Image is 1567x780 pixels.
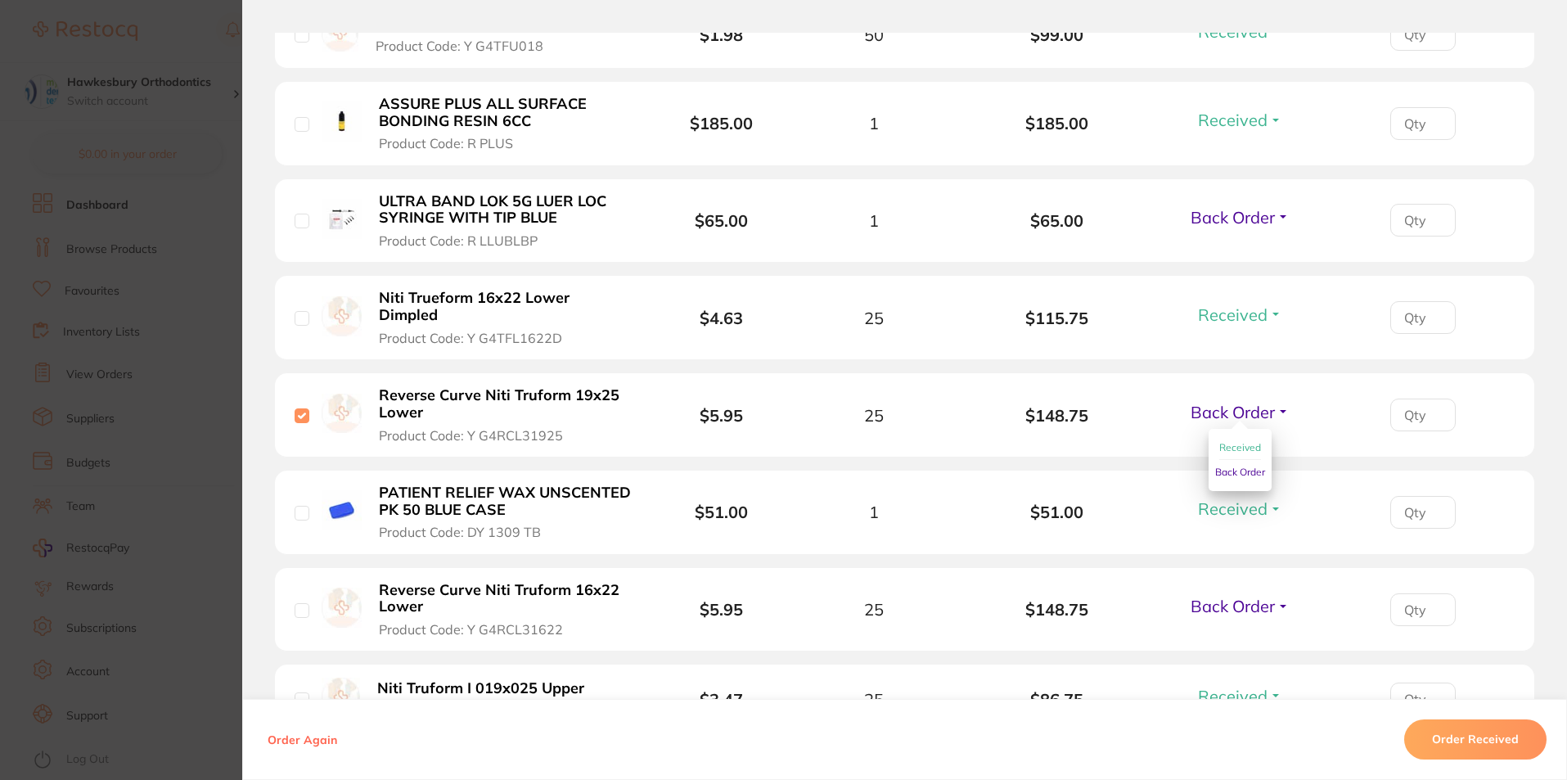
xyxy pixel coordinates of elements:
[379,485,632,518] b: PATIENT RELIEF WAX UNSCENTED PK 50 BLUE CASE
[1198,498,1268,519] span: Received
[864,309,884,327] span: 25
[690,113,753,133] b: $185.00
[1215,466,1265,478] span: Back Order
[376,16,547,33] b: Niti Trueform 018 Upper
[263,733,342,747] button: Order Again
[322,14,358,51] img: Niti Trueform 018 Upper
[966,690,1149,709] b: $86.75
[966,114,1149,133] b: $185.00
[372,679,603,719] button: Niti Truform I 019x025 Upper Product Code: Y G4TFU1925
[1193,686,1287,706] button: Received
[322,678,360,716] img: Niti Truform I 019x025 Upper
[379,525,541,539] span: Product Code: DY 1309 TB
[1198,686,1268,706] span: Received
[1404,720,1547,760] button: Order Received
[322,101,362,142] img: ASSURE PLUS ALL SURFACE BONDING RESIN 6CC
[379,331,562,345] span: Product Code: Y G4TFL1622D
[1191,402,1275,422] span: Back Order
[1186,207,1295,228] button: Back Order
[700,308,743,328] b: $4.63
[1390,301,1456,334] input: Qty
[1390,496,1456,529] input: Qty
[377,680,584,697] b: Niti Truform I 019x025 Upper
[1390,399,1456,431] input: Qty
[374,192,637,250] button: ULTRA BAND LOK 5G LUER LOC SYRINGE WITH TIP BLUE Product Code: R LLUBLBP
[1193,110,1287,130] button: Received
[864,406,884,425] span: 25
[1219,435,1261,461] button: Received
[374,581,637,638] button: Reverse Curve Niti Truform 16x22 Lower Product Code: Y G4RCL31622
[1193,304,1287,325] button: Received
[379,193,632,227] b: ULTRA BAND LOK 5G LUER LOC SYRINGE WITH TIP BLUE
[322,394,362,434] img: Reverse Curve Niti Truform 19x25 Lower
[322,588,362,628] img: Reverse Curve Niti Truform 16x22 Lower
[966,406,1149,425] b: $148.75
[700,405,743,426] b: $5.95
[376,38,543,53] span: Product Code: Y G4TFU018
[1219,441,1261,453] span: Received
[379,387,632,421] b: Reverse Curve Niti Truform 19x25 Lower
[379,136,513,151] span: Product Code: R PLUS
[1193,498,1287,519] button: Received
[700,689,743,710] b: $3.47
[864,690,884,709] span: 25
[374,484,637,541] button: PATIENT RELIEF WAX UNSCENTED PK 50 BLUE CASE Product Code: DY 1309 TB
[379,96,632,129] b: ASSURE PLUS ALL SURFACE BONDING RESIN 6CC
[379,290,632,323] b: Niti Trueform 16x22 Lower Dimpled
[695,502,748,522] b: $51.00
[695,210,748,231] b: $65.00
[966,600,1149,619] b: $148.75
[864,25,884,44] span: 50
[322,490,362,530] img: PATIENT RELIEF WAX UNSCENTED PK 50 BLUE CASE
[379,622,563,637] span: Product Code: Y G4RCL31622
[374,95,637,152] button: ASSURE PLUS ALL SURFACE BONDING RESIN 6CC Product Code: R PLUS
[869,114,879,133] span: 1
[379,428,563,443] span: Product Code: Y G4RCL31925
[379,582,632,615] b: Reverse Curve Niti Truform 16x22 Lower
[322,199,362,239] img: ULTRA BAND LOK 5G LUER LOC SYRINGE WITH TIP BLUE
[1390,18,1456,51] input: Qty
[700,25,743,45] b: $1.98
[1390,593,1456,626] input: Qty
[869,211,879,230] span: 1
[1186,402,1295,422] button: Back Order
[966,503,1149,521] b: $51.00
[700,599,743,620] b: $5.95
[966,211,1149,230] b: $65.00
[379,233,538,248] span: Product Code: R LLUBLBP
[1198,110,1268,130] span: Received
[1215,460,1265,485] button: Back Order
[322,296,362,336] img: Niti Trueform 16x22 Lower Dimpled
[374,386,637,444] button: Reverse Curve Niti Truform 19x25 Lower Product Code: Y G4RCL31925
[966,309,1149,327] b: $115.75
[864,600,884,619] span: 25
[869,503,879,521] span: 1
[1390,204,1456,237] input: Qty
[374,289,637,346] button: Niti Trueform 16x22 Lower Dimpled Product Code: Y G4TFL1622D
[1191,596,1275,616] span: Back Order
[371,15,568,55] button: Niti Trueform 018 Upper Product Code: Y G4TFU018
[966,25,1149,44] b: $99.00
[1390,683,1456,715] input: Qty
[1191,207,1275,228] span: Back Order
[1390,107,1456,140] input: Qty
[1198,304,1268,325] span: Received
[1186,596,1295,616] button: Back Order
